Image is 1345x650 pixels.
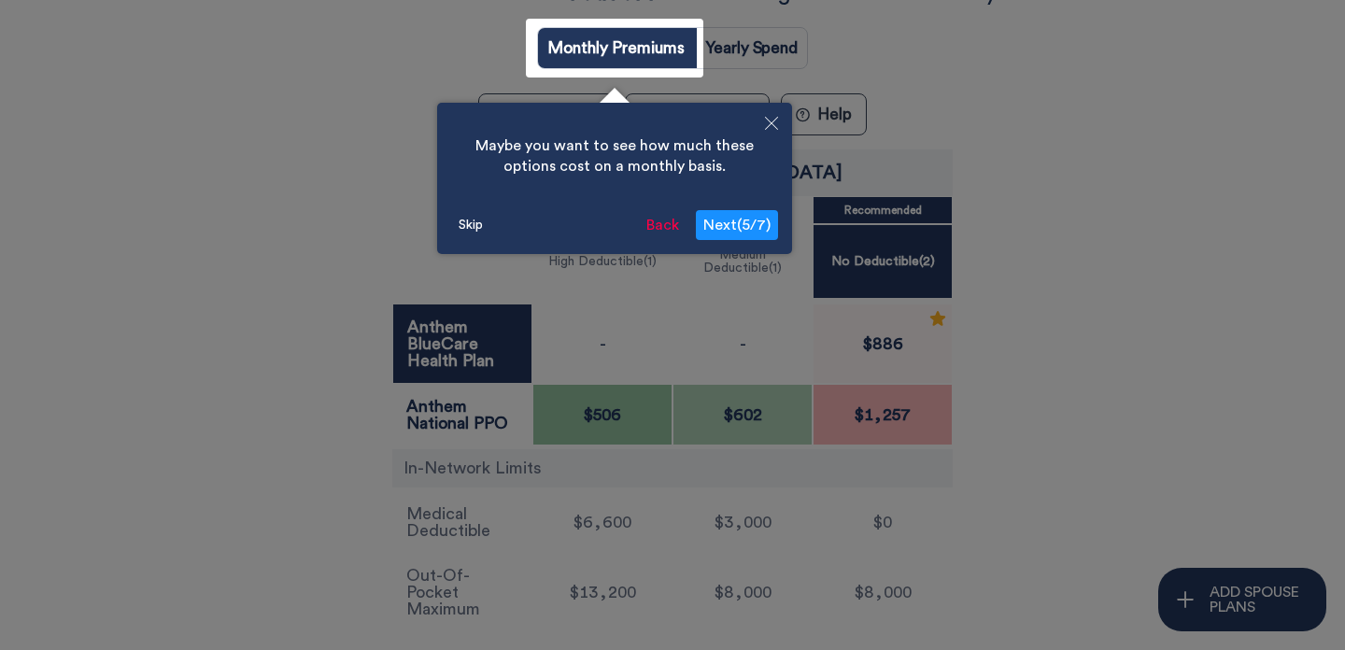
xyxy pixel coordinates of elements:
[751,103,792,147] button: Close
[703,218,771,233] span: Next ( 5 / 7 )
[451,211,490,239] button: Skip
[639,210,687,240] button: Back
[696,210,778,240] button: Next
[451,117,778,196] div: Maybe you want to see how much these options cost on a monthly basis.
